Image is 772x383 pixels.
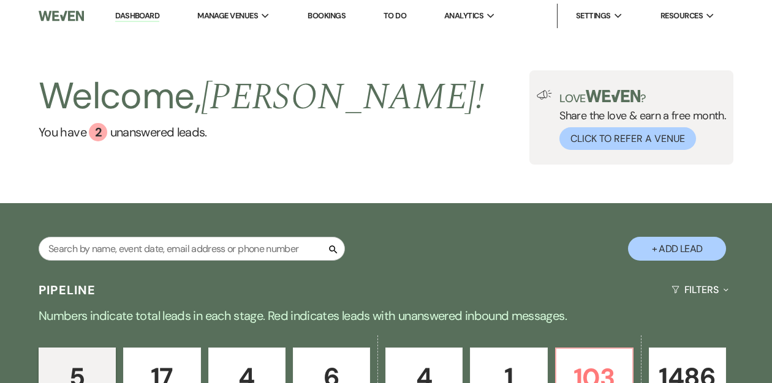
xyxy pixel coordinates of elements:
a: To Do [384,10,406,21]
div: 2 [89,123,107,141]
span: Analytics [444,10,483,22]
h3: Pipeline [39,281,96,299]
a: Dashboard [115,10,159,22]
button: Click to Refer a Venue [559,127,696,150]
a: You have 2 unanswered leads. [39,123,484,141]
a: Bookings [308,10,346,21]
span: Manage Venues [197,10,258,22]
img: weven-logo-green.svg [586,90,640,102]
span: [PERSON_NAME] ! [201,69,484,125]
img: Weven Logo [39,3,84,29]
input: Search by name, event date, email address or phone number [39,237,345,261]
h2: Welcome, [39,70,484,123]
div: Share the love & earn a free month. [552,90,726,150]
span: Resources [660,10,703,22]
p: Love ? [559,90,726,104]
button: Filters [667,273,733,306]
img: loud-speaker-illustration.svg [537,90,552,100]
button: + Add Lead [628,237,726,261]
span: Settings [576,10,611,22]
